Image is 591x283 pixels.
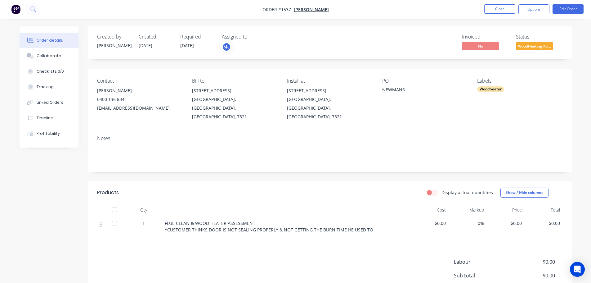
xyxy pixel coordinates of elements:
span: 0% [451,220,484,226]
div: Linked Orders [37,100,63,105]
button: Collaborate [20,48,78,64]
button: Linked Orders [20,95,78,110]
span: $0.00 [527,220,560,226]
div: [PERSON_NAME]0400 136 834[EMAIL_ADDRESS][DOMAIN_NAME] [97,86,182,112]
span: FLUE CLEAN & WOOD HEATER ASSESSMENT *CUSTOMER THINKS DOOR IS NOT SEALING PROPERLY & NOT GETTING T... [165,220,373,233]
div: [GEOGRAPHIC_DATA], [GEOGRAPHIC_DATA], [GEOGRAPHIC_DATA], 7321 [192,95,277,121]
span: $0.00 [509,258,555,266]
div: Created [139,34,173,40]
div: Tracking [37,84,54,90]
span: Labour [454,258,509,266]
span: [DATE] [139,43,152,48]
span: $0.00 [413,220,446,226]
button: Edit Order [553,4,584,14]
span: [DATE] [180,43,194,48]
button: MJ [222,42,231,52]
div: Contact [97,78,182,84]
div: [STREET_ADDRESS] [192,86,277,95]
div: [STREET_ADDRESS][GEOGRAPHIC_DATA], [GEOGRAPHIC_DATA], [GEOGRAPHIC_DATA], 7321 [192,86,277,121]
span: $0.00 [489,220,522,226]
div: [PERSON_NAME] [97,42,131,49]
span: WoodHeating Kri... [516,42,553,50]
span: Sub total [454,272,509,279]
div: Total [524,204,562,216]
div: Labels [477,78,562,84]
button: Tracking [20,79,78,95]
div: Install at [287,78,372,84]
div: Woodheater [477,86,504,92]
div: Qty [125,204,162,216]
div: NEWMANS [382,86,460,95]
div: PO [382,78,467,84]
div: Open Intercom Messenger [570,262,585,277]
label: Display actual quantities [441,189,493,196]
div: Bill to [192,78,277,84]
div: Notes [97,135,562,141]
div: Required [180,34,214,40]
span: Order #1537 - [262,7,294,12]
div: [STREET_ADDRESS][GEOGRAPHIC_DATA], [GEOGRAPHIC_DATA], [GEOGRAPHIC_DATA], 7321 [287,86,372,121]
div: Invoiced [462,34,508,40]
img: Factory [11,5,20,14]
button: Options [518,4,549,14]
div: Assigned to [222,34,284,40]
button: Close [484,4,515,14]
button: Profitability [20,126,78,141]
div: 0400 136 834 [97,95,182,104]
span: No [462,42,499,50]
div: [PERSON_NAME] [97,86,182,95]
div: Created by [97,34,131,40]
div: Price [486,204,525,216]
div: Profitability [37,131,60,136]
div: Markup [448,204,486,216]
div: Checklists 0/0 [37,69,64,74]
div: [STREET_ADDRESS] [287,86,372,95]
a: [PERSON_NAME] [294,7,329,12]
div: Timeline [37,115,53,121]
div: Status [516,34,562,40]
button: Show / Hide columns [500,188,548,198]
button: WoodHeating Kri... [516,42,553,52]
button: Timeline [20,110,78,126]
span: $0.00 [509,272,555,279]
span: 1 [142,220,145,226]
div: Products [97,189,119,196]
div: Order details [37,38,63,43]
div: Cost [410,204,449,216]
div: Collaborate [37,53,61,59]
button: Order details [20,33,78,48]
div: [EMAIL_ADDRESS][DOMAIN_NAME] [97,104,182,112]
div: [GEOGRAPHIC_DATA], [GEOGRAPHIC_DATA], [GEOGRAPHIC_DATA], 7321 [287,95,372,121]
button: Checklists 0/0 [20,64,78,79]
